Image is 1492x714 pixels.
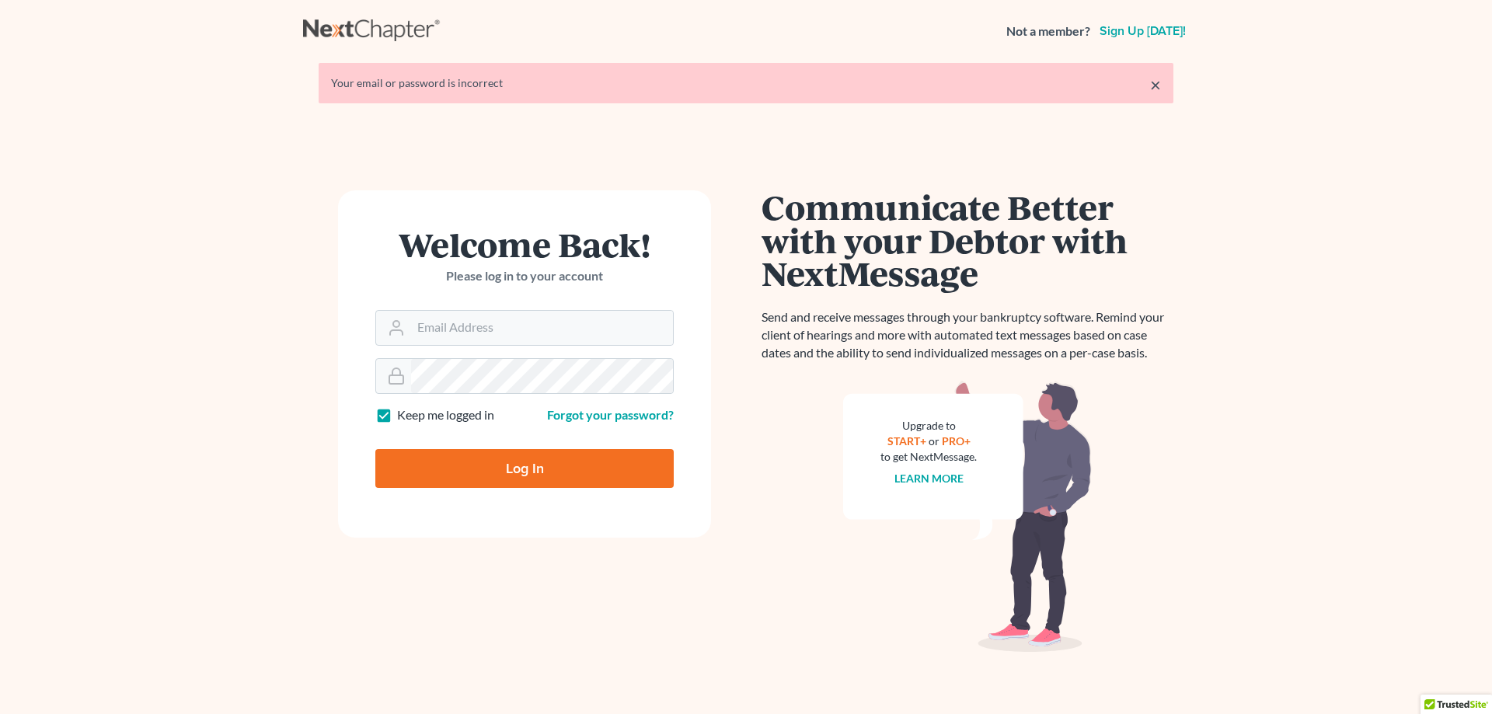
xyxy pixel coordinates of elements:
div: Upgrade to [880,418,977,434]
div: Your email or password is incorrect [331,75,1161,91]
p: Send and receive messages through your bankruptcy software. Remind your client of hearings and mo... [762,308,1173,362]
label: Keep me logged in [397,406,494,424]
a: PRO+ [942,434,971,448]
img: nextmessage_bg-59042aed3d76b12b5cd301f8e5b87938c9018125f34e5fa2b7a6b67550977c72.svg [843,381,1092,653]
p: Please log in to your account [375,267,674,285]
a: Forgot your password? [547,407,674,422]
h1: Welcome Back! [375,228,674,261]
a: Learn more [894,472,964,485]
strong: Not a member? [1006,23,1090,40]
input: Email Address [411,311,673,345]
h1: Communicate Better with your Debtor with NextMessage [762,190,1173,290]
input: Log In [375,449,674,488]
a: Sign up [DATE]! [1096,25,1189,37]
a: × [1150,75,1161,94]
div: to get NextMessage. [880,449,977,465]
a: START+ [887,434,926,448]
span: or [929,434,939,448]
